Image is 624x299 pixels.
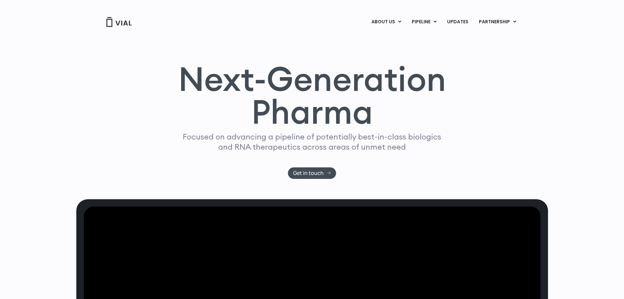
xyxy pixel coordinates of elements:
h1: Next-Generation Pharma [170,62,454,129]
a: PIPELINEMenu Toggle [407,16,442,28]
img: Vial Logo [106,17,132,27]
a: PARTNERSHIPMenu Toggle [474,16,521,28]
a: ABOUT USMenu Toggle [366,16,406,28]
p: Focused on advancing a pipeline of potentially best-in-class biologics and RNA therapeutics acros... [180,132,444,152]
a: UPDATES [442,16,473,28]
span: Get in touch [293,171,324,176]
a: Get in touch [288,167,336,179]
